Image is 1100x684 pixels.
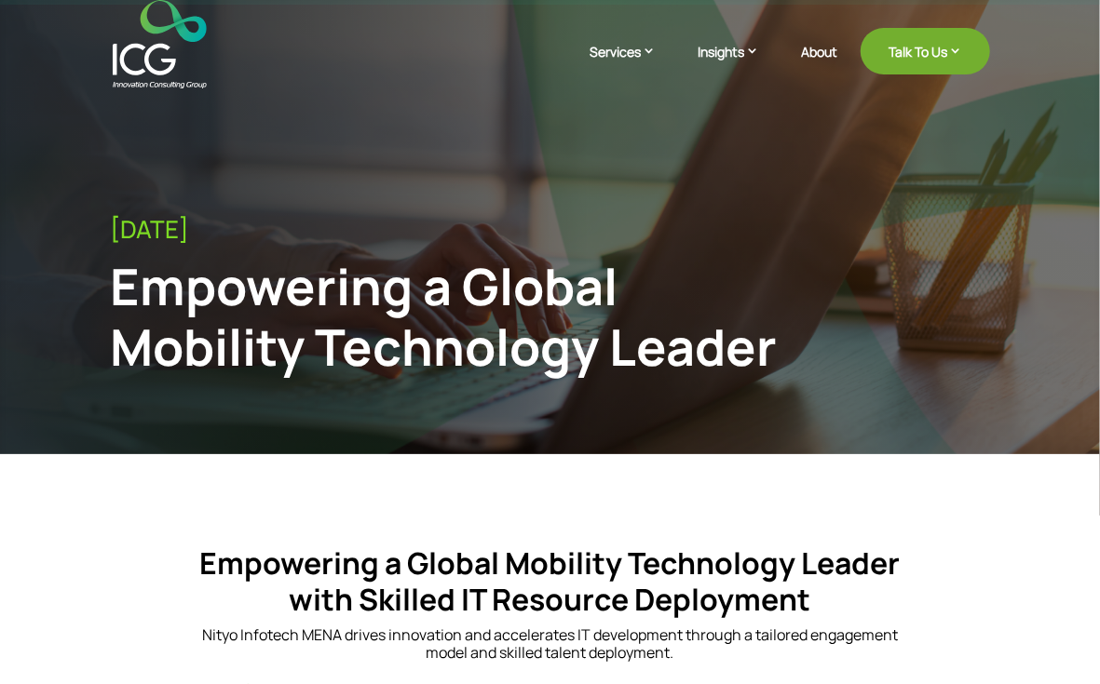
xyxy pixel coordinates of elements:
div: Empowering a Global Mobility Technology Leader [110,256,787,377]
iframe: Chat Widget [1007,595,1100,684]
p: Nityo Infotech MENA drives innovation and accelerates IT development through a tailored engagemen... [198,626,903,662]
a: About [801,45,837,88]
a: Insights [698,42,778,88]
a: Services [590,42,674,88]
a: Talk To Us [861,28,990,74]
div: [DATE] [110,215,990,244]
h4: Empowering a Global Mobility Technology Leader with Skilled IT Resource Deployment [198,545,903,626]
